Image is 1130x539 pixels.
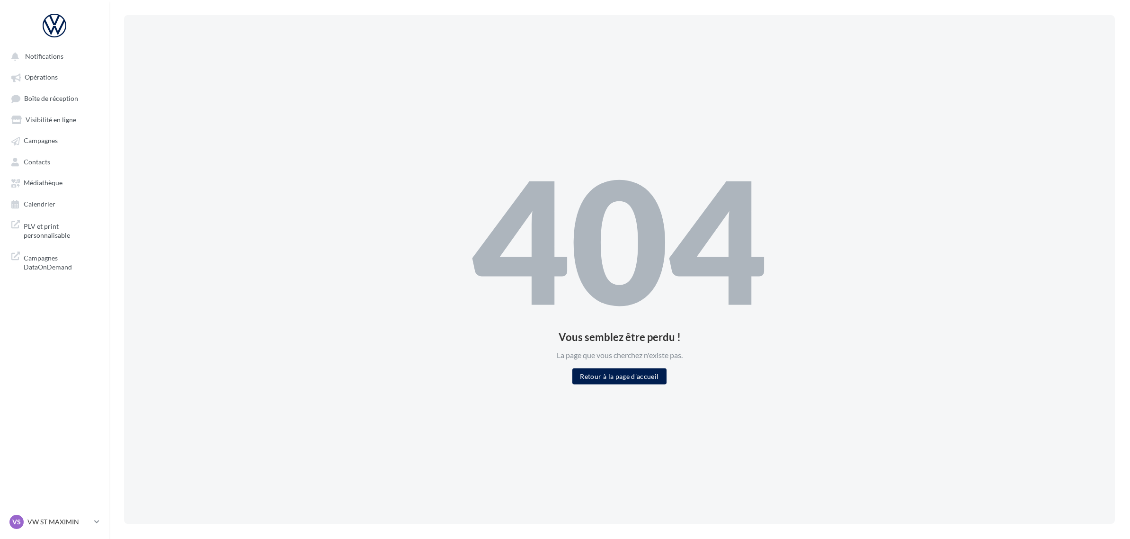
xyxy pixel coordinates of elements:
div: 404 [472,155,767,324]
a: PLV et print personnalisable [6,216,103,244]
div: La page que vous cherchez n'existe pas. [472,350,767,361]
span: Opérations [25,73,58,81]
span: Visibilité en ligne [26,116,76,124]
span: Médiathèque [24,179,62,187]
span: Notifications [25,52,63,60]
a: Contacts [6,153,103,170]
span: Calendrier [24,200,55,208]
span: VS [12,517,21,527]
span: Campagnes [24,137,58,145]
a: Campagnes DataOnDemand [6,248,103,276]
a: Médiathèque [6,174,103,191]
button: Notifications [6,47,99,64]
a: Campagnes [6,132,103,149]
a: Boîte de réception [6,90,103,107]
span: PLV et print personnalisable [24,220,98,240]
button: Retour à la page d'accueil [572,368,666,384]
a: Opérations [6,68,103,85]
span: Campagnes DataOnDemand [24,252,98,272]
a: Calendrier [6,195,103,212]
span: Boîte de réception [24,94,78,102]
div: Vous semblez être perdu ! [472,332,767,342]
span: Contacts [24,158,50,166]
p: VW ST MAXIMIN [27,517,90,527]
a: Visibilité en ligne [6,111,103,128]
a: VS VW ST MAXIMIN [8,513,101,531]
